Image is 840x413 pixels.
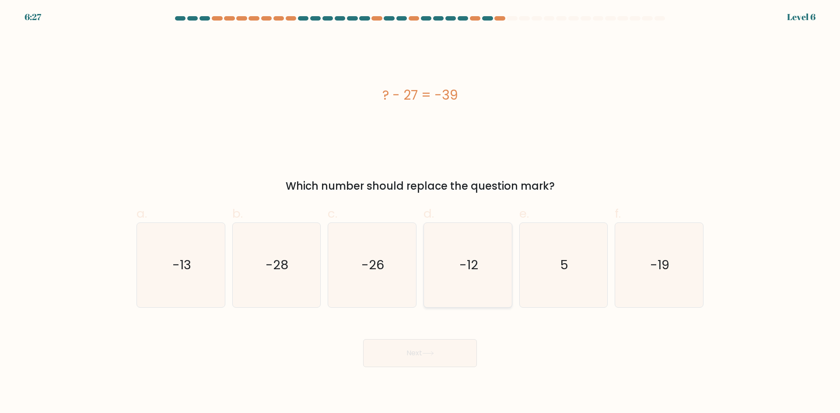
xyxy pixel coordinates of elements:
span: e. [519,205,529,222]
span: a. [136,205,147,222]
text: -28 [266,256,289,274]
div: 6:27 [24,10,41,24]
text: -19 [651,256,670,274]
span: c. [328,205,337,222]
span: f. [615,205,621,222]
div: Level 6 [787,10,815,24]
text: -13 [172,256,191,274]
text: 5 [560,256,568,274]
text: -26 [362,256,385,274]
button: Next [363,339,477,367]
div: ? - 27 = -39 [136,85,703,105]
span: b. [232,205,243,222]
text: -12 [459,256,478,274]
div: Which number should replace the question mark? [142,178,698,194]
span: d. [423,205,434,222]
